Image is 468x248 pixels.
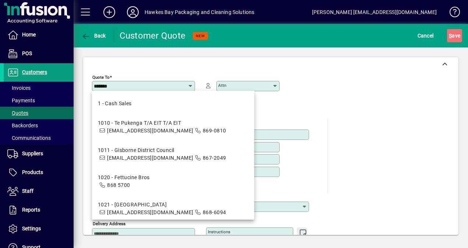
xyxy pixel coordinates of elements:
a: POS [4,45,74,63]
div: Customer Quote [120,30,186,42]
a: Knowledge Base [444,1,459,25]
span: Communications [7,135,51,141]
app-page-header-button: Back [74,29,114,42]
span: ave [449,30,460,42]
span: [EMAIL_ADDRESS][DOMAIN_NAME] [107,155,193,161]
div: 1021 - [GEOGRAPHIC_DATA] [98,201,226,209]
span: NEW [196,33,205,38]
span: Back [81,33,106,39]
span: S [449,33,452,39]
span: Cancel [418,30,434,42]
span: Quotes [7,110,28,116]
a: Payments [4,94,74,107]
span: Payments [7,98,35,103]
div: 1011 - Gisborne District Council [98,146,226,154]
mat-option: 1010 - Te Pukenga T/A EIT T/A EIT [92,113,255,141]
span: 868 5700 [107,182,130,188]
mat-label: Attn [218,83,226,88]
span: Staff [22,188,33,194]
a: Home [4,26,74,44]
button: Cancel [416,29,436,42]
span: POS [22,50,32,56]
button: Back [79,29,108,42]
a: Staff [4,182,74,201]
span: Customers [22,69,47,75]
span: [EMAIL_ADDRESS][DOMAIN_NAME] [107,209,193,215]
mat-option: 1011 - Gisborne District Council [92,141,255,168]
span: Backorders [7,123,38,128]
a: Settings [4,220,74,238]
a: Invoices [4,82,74,94]
span: Suppliers [22,150,43,156]
mat-label: Quote To [92,75,110,80]
span: Reports [22,207,40,213]
span: 868-6094 [203,209,226,215]
button: Add [97,6,121,19]
mat-option: 1 - Cash Sales [92,94,255,113]
mat-option: 1021 - Matapuna Training Centre [92,195,255,222]
a: Reports [4,201,74,219]
a: Communications [4,132,74,144]
mat-label: Instructions [208,229,230,234]
button: Save [447,29,462,42]
a: Quotes [4,107,74,119]
mat-option: 1020 - Fettucine Bros [92,168,255,195]
div: 1020 - Fettucine Bros [98,174,150,181]
button: Profile [121,6,145,19]
span: Settings [22,226,41,231]
span: 867-2049 [203,155,226,161]
div: 1010 - Te Pukenga T/A EIT T/A EIT [98,119,226,127]
span: Products [22,169,43,175]
div: 1 - Cash Sales [98,100,132,107]
div: [PERSON_NAME] [EMAIL_ADDRESS][DOMAIN_NAME] [312,6,437,18]
span: [EMAIL_ADDRESS][DOMAIN_NAME] [107,128,193,134]
span: Invoices [7,85,31,91]
span: Home [22,32,36,38]
a: Products [4,163,74,182]
a: Backorders [4,119,74,132]
span: 869-0810 [203,128,226,134]
div: Hawkes Bay Packaging and Cleaning Solutions [145,6,255,18]
a: Suppliers [4,145,74,163]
